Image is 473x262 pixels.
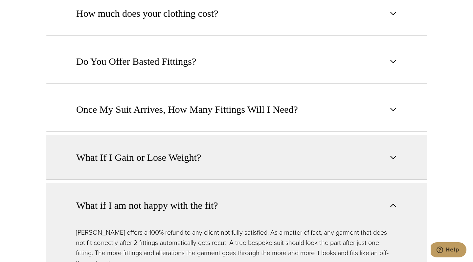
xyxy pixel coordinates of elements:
[431,242,466,259] iframe: Opens a widget where you can chat to one of our agents
[76,198,218,213] span: What if I am not happy with the fit?
[46,183,427,227] button: What if I am not happy with the fit?
[46,39,427,84] button: Do You Offer Basted Fittings?
[46,135,427,180] button: What If I Gain or Lose Weight?
[76,150,201,165] span: What If I Gain or Lose Weight?
[46,87,427,132] button: Once My Suit Arrives, How Many Fittings Will I Need?
[76,6,218,21] span: How much does your clothing cost?
[76,102,298,117] span: Once My Suit Arrives, How Many Fittings Will I Need?
[76,54,196,69] span: Do You Offer Basted Fittings?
